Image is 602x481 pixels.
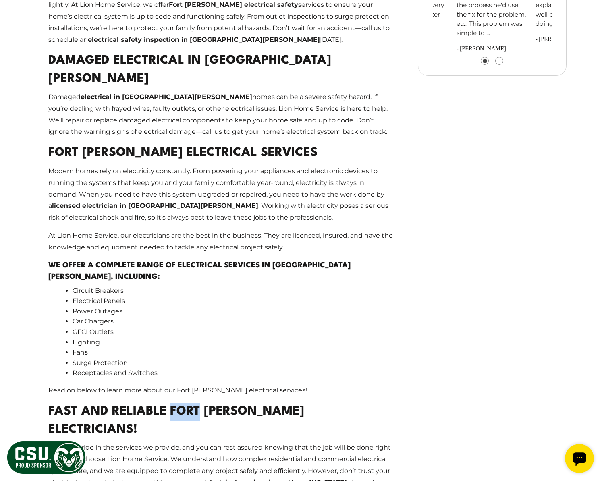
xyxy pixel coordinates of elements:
p: Damaged homes can be a severe safety hazard. If you’re dealing with frayed wires, faulty outlets,... [48,91,394,138]
h2: Fort [PERSON_NAME] Electrical Services [48,144,394,162]
h2: Damaged Electrical in [GEOGRAPHIC_DATA][PERSON_NAME] [48,52,394,88]
h2: Fast And Reliable Fort [PERSON_NAME] Electricians! [48,403,394,439]
p: Read on below to learn more about our Fort [PERSON_NAME] electrical services! [48,385,394,396]
p: Modern homes rely on electricity constantly. From powering your appliances and electronic devices... [48,166,394,224]
li: Lighting [73,337,394,348]
li: Electrical Panels [73,296,394,306]
li: Fans [73,347,394,358]
li: Power Outages [73,306,394,317]
img: CSU Sponsor Badge [6,440,87,475]
strong: electrical in [GEOGRAPHIC_DATA][PERSON_NAME] [81,93,252,101]
span: - [PERSON_NAME] [457,44,528,53]
li: Car Chargers [73,316,394,327]
h4: We offer a complete range of electrical services in [GEOGRAPHIC_DATA][PERSON_NAME], including: [48,260,394,282]
li: GFCI Outlets [73,327,394,337]
li: Surge Protection [73,358,394,368]
strong: licensed electrician in [GEOGRAPHIC_DATA][PERSON_NAME] [52,202,258,209]
p: At Lion Home Service, our electricians are the best in the business. They are licensed, insured, ... [48,230,394,253]
div: Open chat widget [3,3,32,32]
li: Receptacles and Switches [73,368,394,378]
strong: electrical safety inspection in [GEOGRAPHIC_DATA][PERSON_NAME] [88,36,320,44]
strong: Fort [PERSON_NAME] electrical safety [169,1,298,8]
li: Circuit Breakers [73,286,394,296]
